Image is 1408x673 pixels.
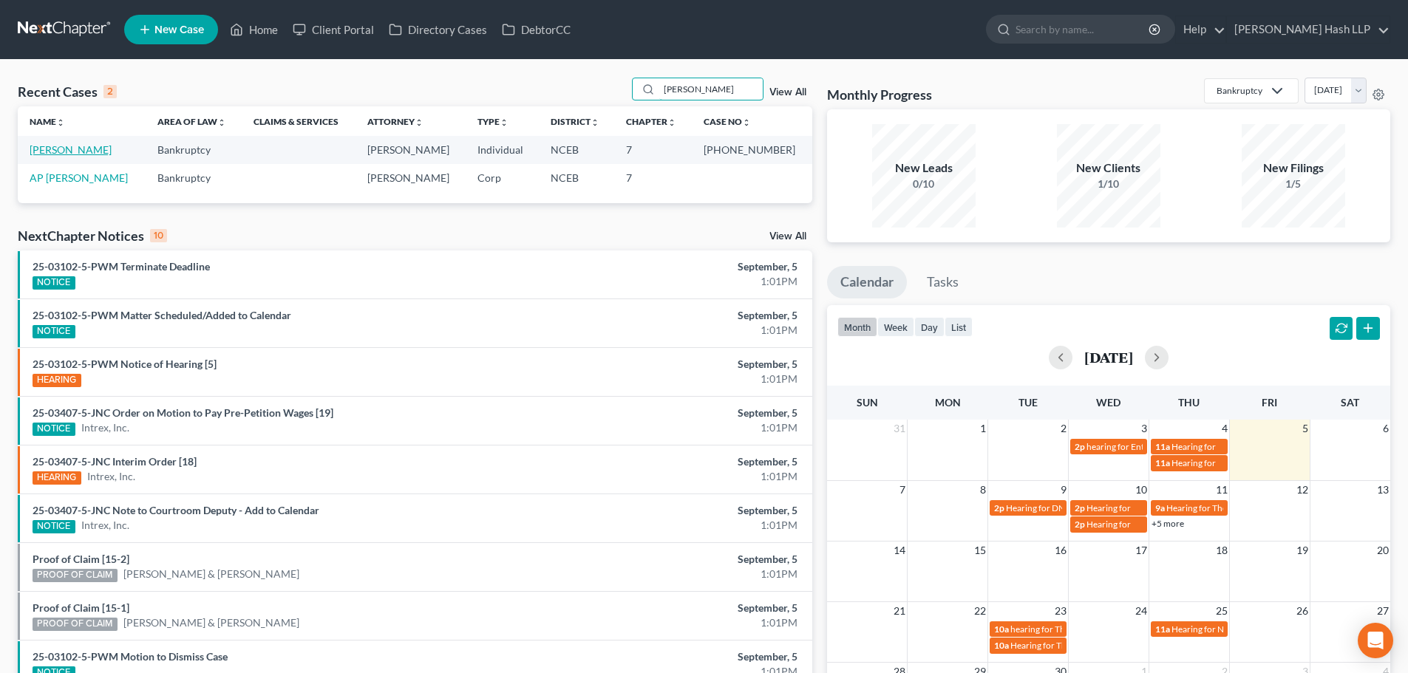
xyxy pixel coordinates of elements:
div: September, 5 [552,308,797,323]
div: September, 5 [552,552,797,567]
div: September, 5 [552,649,797,664]
span: Hearing for The Little Mint, Inc. [1166,502,1286,513]
span: 9 [1059,481,1068,499]
a: Nameunfold_more [30,116,65,127]
a: View All [769,231,806,242]
a: Proof of Claim [15-1] [33,601,129,614]
a: Attorneyunfold_more [367,116,424,127]
td: 7 [614,136,692,163]
td: Bankruptcy [146,136,242,163]
button: day [914,317,945,337]
div: 1:01PM [552,323,797,338]
div: NOTICE [33,520,75,533]
div: September, 5 [552,406,797,420]
a: [PERSON_NAME] & [PERSON_NAME] [123,567,299,581]
span: 6 [1381,420,1390,437]
a: Area of Lawunfold_more [157,116,226,127]
span: 2p [994,502,1004,513]
div: NOTICE [33,325,75,338]
div: PROOF OF CLAIM [33,618,118,631]
a: 25-03102-5-PWM Matter Scheduled/Added to Calendar [33,309,291,321]
i: unfold_more [667,118,676,127]
span: Wed [1096,396,1120,409]
i: unfold_more [56,118,65,127]
span: Hearing for [1171,457,1216,468]
span: 2 [1059,420,1068,437]
div: New Leads [872,160,976,177]
button: month [837,317,877,337]
span: 31 [892,420,907,437]
span: 20 [1375,542,1390,559]
div: New Filings [1242,160,1345,177]
th: Claims & Services [242,106,356,136]
td: Corp [466,164,538,191]
a: [PERSON_NAME] & [PERSON_NAME] [123,615,299,630]
span: 2p [1075,441,1085,452]
td: 7 [614,164,692,191]
span: Hearing for [1086,519,1131,530]
div: September, 5 [552,503,797,518]
div: 1:01PM [552,274,797,289]
div: HEARING [33,471,81,485]
span: 10a [994,624,1009,635]
span: 2p [1075,519,1085,530]
span: 27 [1375,602,1390,620]
span: 11a [1155,457,1170,468]
a: +5 more [1152,518,1184,529]
td: Individual [466,136,538,163]
span: 11a [1155,624,1170,635]
a: 25-03407-5-JNC Note to Courtroom Deputy - Add to Calendar [33,504,319,516]
span: 2p [1075,502,1085,513]
a: DebtorCC [494,16,578,43]
a: Intrex, Inc. [81,518,129,533]
div: 1:01PM [552,420,797,435]
a: Proof of Claim [15-2] [33,553,129,565]
span: 15 [973,542,987,559]
div: September, 5 [552,259,797,274]
a: Calendar [827,266,907,298]
td: NCEB [539,164,614,191]
span: 4 [1220,420,1229,437]
a: AP [PERSON_NAME] [30,171,128,184]
div: September, 5 [552,601,797,615]
span: Thu [1178,396,1200,409]
input: Search by name... [1016,16,1151,43]
span: Hearing for The Little Mint, Inc. [1010,640,1130,651]
span: 23 [1053,602,1068,620]
span: 11 [1214,481,1229,499]
span: Tue [1018,396,1038,409]
div: NOTICE [33,276,75,290]
a: Home [222,16,285,43]
div: 1/5 [1242,177,1345,191]
a: Typeunfold_more [477,116,509,127]
a: 25-03102-5-PWM Terminate Deadline [33,260,210,273]
i: unfold_more [742,118,751,127]
span: 8 [979,481,987,499]
span: 11a [1155,441,1170,452]
span: 25 [1214,602,1229,620]
a: Case Nounfold_more [704,116,751,127]
a: 25-03407-5-JNC Interim Order [18] [33,455,197,468]
span: Sat [1341,396,1359,409]
span: Fri [1262,396,1277,409]
div: Recent Cases [18,83,117,100]
span: hearing for Entecco Filter Technology, Inc. [1086,441,1249,452]
td: [PERSON_NAME] [356,164,466,191]
h3: Monthly Progress [827,86,932,103]
div: NOTICE [33,423,75,436]
div: PROOF OF CLAIM [33,569,118,582]
div: Open Intercom Messenger [1358,623,1393,658]
div: NextChapter Notices [18,227,167,245]
button: week [877,317,914,337]
span: 24 [1134,602,1149,620]
span: 17 [1134,542,1149,559]
div: 1:01PM [552,615,797,630]
i: unfold_more [415,118,424,127]
i: unfold_more [591,118,599,127]
span: 10 [1134,481,1149,499]
div: 0/10 [872,177,976,191]
span: 10a [994,640,1009,651]
h2: [DATE] [1084,349,1133,365]
a: Intrex, Inc. [81,420,129,435]
td: NCEB [539,136,614,163]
